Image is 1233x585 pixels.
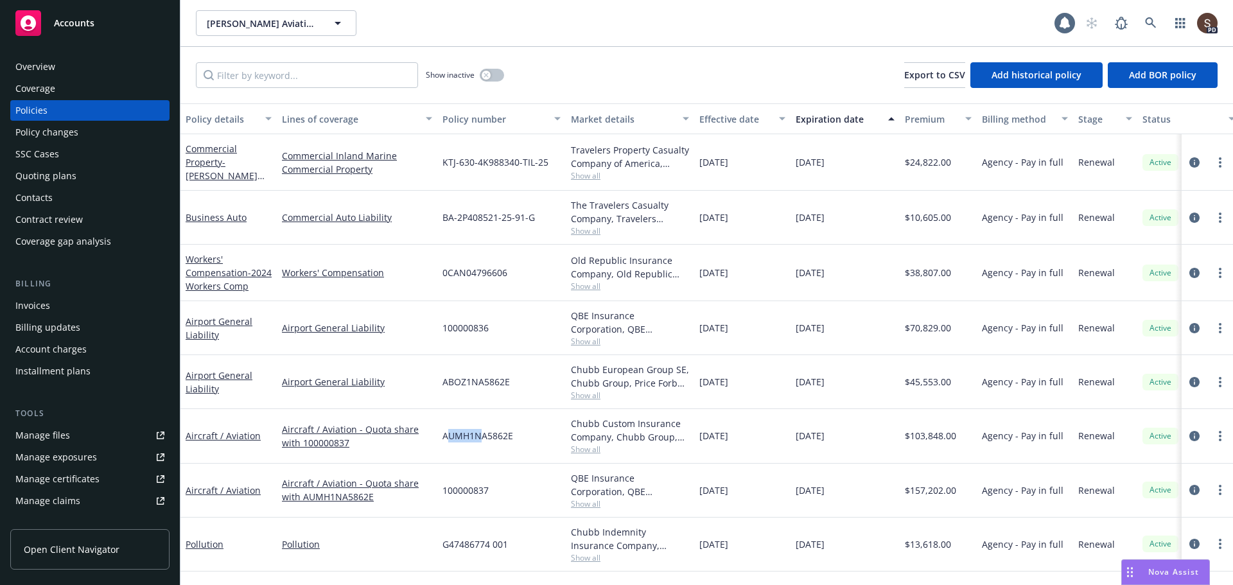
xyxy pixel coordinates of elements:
a: circleInformation [1187,536,1202,552]
a: Start snowing [1079,10,1105,36]
button: Add historical policy [970,62,1103,88]
span: Show all [571,225,689,236]
span: [DATE] [796,484,825,497]
span: [DATE] [796,321,825,335]
a: Manage BORs [10,512,170,533]
div: Coverage [15,78,55,99]
button: Lines of coverage [277,103,437,134]
a: circleInformation [1187,210,1202,225]
a: Commercial Property [186,143,267,236]
a: Aircraft / Aviation - Quota share with AUMH1NA5862E [282,476,432,503]
a: Workers' Compensation [282,266,432,279]
div: Billing [10,277,170,290]
a: Commercial Inland Marine [282,149,432,162]
button: Export to CSV [904,62,965,88]
span: Renewal [1078,211,1115,224]
span: Agency - Pay in full [982,155,1063,169]
div: Overview [15,57,55,77]
button: [PERSON_NAME] Aviation, Inc. dba [GEOGRAPHIC_DATA]; Loyds Aircraft Maintenance, Inc. [196,10,356,36]
div: Chubb Custom Insurance Company, Chubb Group, Price Forbes & Partners [571,417,689,444]
span: Agency - Pay in full [982,375,1063,389]
div: QBE Insurance Corporation, QBE Insurance Group [571,471,689,498]
a: more [1212,536,1228,552]
a: more [1212,320,1228,336]
span: Add historical policy [992,69,1081,81]
a: more [1212,265,1228,281]
div: Tools [10,407,170,420]
span: Agency - Pay in full [982,321,1063,335]
a: Account charges [10,339,170,360]
div: Manage exposures [15,447,97,467]
span: $10,605.00 [905,211,951,224]
div: Account charges [15,339,87,360]
a: Report a Bug [1108,10,1134,36]
a: Aircraft / Aviation - Quota share with 100000837 [282,423,432,450]
span: [DATE] [699,211,728,224]
a: Contacts [10,188,170,208]
span: ABOZ1NA5862E [442,375,510,389]
span: Active [1148,322,1173,334]
div: Manage files [15,425,70,446]
a: SSC Cases [10,144,170,164]
a: Pollution [282,537,432,551]
span: Show all [571,281,689,292]
button: Billing method [977,103,1073,134]
span: Agency - Pay in full [982,266,1063,279]
div: Old Republic Insurance Company, Old Republic General Insurance Group [571,254,689,281]
a: Accounts [10,5,170,41]
a: Airport General Liability [282,375,432,389]
span: Active [1148,212,1173,223]
div: Stage [1078,112,1118,126]
span: $70,829.00 [905,321,951,335]
span: [DATE] [796,155,825,169]
span: [DATE] [796,211,825,224]
div: Policy details [186,112,258,126]
a: Airport General Liability [186,315,252,341]
span: Renewal [1078,429,1115,442]
a: Manage certificates [10,469,170,489]
a: Search [1138,10,1164,36]
span: Active [1148,430,1173,442]
span: [DATE] [699,266,728,279]
span: Show all [571,444,689,455]
span: G47486774 001 [442,537,508,551]
div: Effective date [699,112,771,126]
div: Market details [571,112,675,126]
a: Coverage [10,78,170,99]
button: Effective date [694,103,791,134]
span: - 2024 Workers Comp [186,266,272,292]
a: Quoting plans [10,166,170,186]
div: Premium [905,112,958,126]
span: [DATE] [699,484,728,497]
div: Policies [15,100,48,121]
a: Business Auto [186,211,247,223]
div: Chubb Indemnity Insurance Company, Chubb Group, The ABC Program [571,525,689,552]
div: Quoting plans [15,166,76,186]
span: [DATE] [699,375,728,389]
a: Manage claims [10,491,170,511]
span: Agency - Pay in full [982,429,1063,442]
div: Manage certificates [15,469,100,489]
span: Manage exposures [10,447,170,467]
a: circleInformation [1187,320,1202,336]
button: Market details [566,103,694,134]
div: Policy changes [15,122,78,143]
a: Commercial Auto Liability [282,211,432,224]
span: Nova Assist [1148,566,1199,577]
button: Premium [900,103,977,134]
a: Switch app [1167,10,1193,36]
span: [DATE] [699,155,728,169]
a: Commercial Property [282,162,432,176]
span: Renewal [1078,537,1115,551]
span: $24,822.00 [905,155,951,169]
span: Renewal [1078,321,1115,335]
span: 100000836 [442,321,489,335]
span: AUMH1NA5862E [442,429,513,442]
button: Stage [1073,103,1137,134]
a: Policies [10,100,170,121]
span: $157,202.00 [905,484,956,497]
span: $38,807.00 [905,266,951,279]
span: [DATE] [699,429,728,442]
div: Invoices [15,295,50,316]
span: Renewal [1078,155,1115,169]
